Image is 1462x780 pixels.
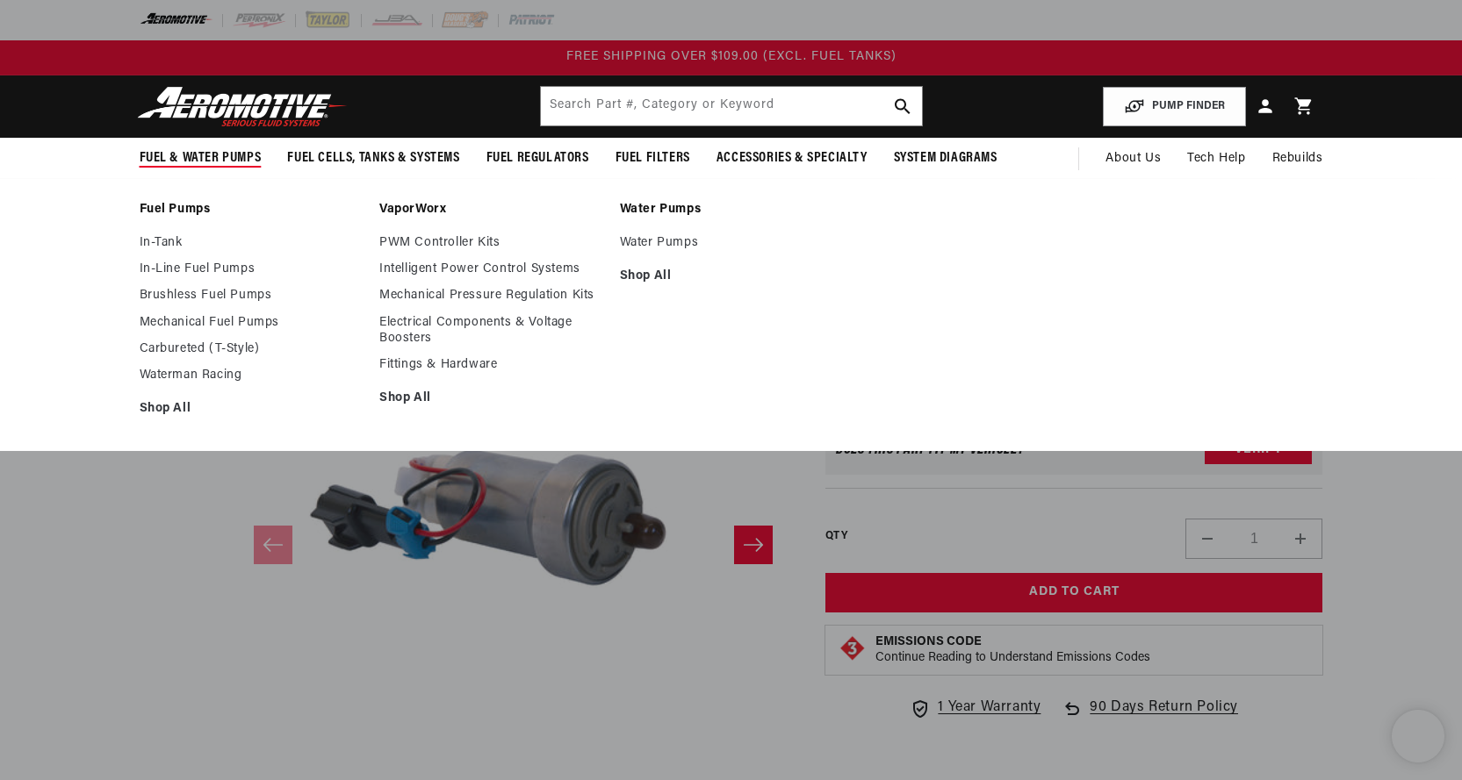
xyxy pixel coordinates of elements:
[881,138,1011,179] summary: System Diagrams
[620,202,843,218] a: Water Pumps
[140,149,262,168] span: Fuel & Water Pumps
[126,138,275,179] summary: Fuel & Water Pumps
[620,268,843,284] a: Shop All
[254,526,292,564] button: Slide left
[541,87,922,125] input: Search by Part Number, Category or Keyword
[875,650,1150,666] p: Continue Reading to Understand Emissions Codes
[602,138,703,179] summary: Fuel Filters
[140,315,363,331] a: Mechanical Fuel Pumps
[566,50,897,63] span: FREE SHIPPING OVER $109.00 (EXCL. FUEL TANKS)
[734,526,773,564] button: Slide right
[910,697,1041,719] a: 1 Year Warranty
[140,288,363,304] a: Brushless Fuel Pumps
[140,235,363,251] a: In-Tank
[473,138,602,179] summary: Fuel Regulators
[1106,152,1161,165] span: About Us
[883,87,922,125] button: search button
[274,138,472,179] summary: Fuel Cells, Tanks & Systems
[894,149,997,168] span: System Diagrams
[1103,87,1246,126] button: PUMP FINDER
[140,261,363,277] a: In-Line Fuel Pumps
[379,235,602,251] a: PWM Controller Kits
[825,573,1323,612] button: Add to Cart
[616,149,690,168] span: Fuel Filters
[133,86,352,127] img: Aeromotive
[379,357,602,373] a: Fittings & Hardware
[379,315,602,347] a: Electrical Components & Voltage Boosters
[1062,697,1238,737] a: 90 Days Return Policy
[379,261,602,277] a: Intelligent Power Control Systems
[717,149,868,168] span: Accessories & Specialty
[938,697,1041,719] span: 1 Year Warranty
[875,635,982,648] strong: Emissions Code
[1090,697,1238,737] span: 90 Days Return Policy
[140,368,363,383] a: Waterman Racing
[1259,138,1336,180] summary: Rebuilds
[875,634,1150,666] button: Emissions CodeContinue Reading to Understand Emissions Codes
[287,149,459,168] span: Fuel Cells, Tanks & Systems
[379,288,602,304] a: Mechanical Pressure Regulation Kits
[486,149,589,168] span: Fuel Regulators
[140,202,363,218] a: Fuel Pumps
[140,341,363,357] a: Carbureted (T-Style)
[1187,149,1245,168] span: Tech Help
[703,138,881,179] summary: Accessories & Specialty
[839,634,867,662] img: Emissions code
[1174,138,1258,180] summary: Tech Help
[140,401,363,417] a: Shop All
[379,202,602,218] a: VaporWorx
[379,390,602,406] a: Shop All
[620,235,843,251] a: Water Pumps
[825,529,847,544] label: QTY
[1272,149,1323,168] span: Rebuilds
[1092,138,1174,180] a: About Us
